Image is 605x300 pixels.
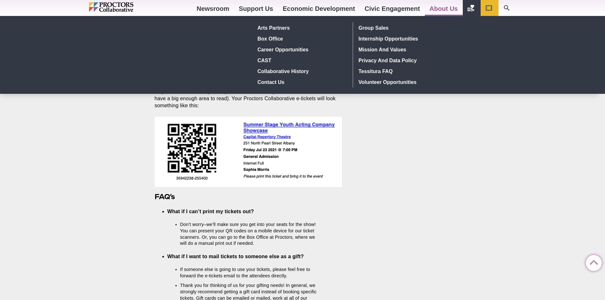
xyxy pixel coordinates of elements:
[155,117,342,187] img: image-4
[255,22,348,33] a: Arts Partners
[180,266,323,279] li: If someone else is going to use your tickets, please feel free to forward the e-tickets email to ...
[356,66,449,77] a: Tessitura FAQ
[255,66,348,77] a: Collaborative History
[155,81,342,109] p: The day of the show, you can present your e-tickets either on a paper printout or on your mobile ...
[167,254,304,259] strong: What if I want to mail tickets to someone else as a gift?
[356,77,449,87] a: Volunteer Opportunities
[255,55,348,66] a: CAST
[356,44,449,55] a: Mission and Values
[89,2,161,12] img: Proctors logo
[167,209,254,214] strong: What if I can’t print my tickets out?
[255,44,348,55] a: Career Opportunities
[255,77,348,87] a: Contact Us
[255,33,348,44] a: Box Office
[155,192,174,201] strong: FAQ’s
[586,255,599,268] a: Back to Top
[356,33,449,44] a: Internship Opportunities
[180,221,323,247] li: Don’t worry–we’ll make sure you get into your seats for the show! You can present your QR codes o...
[356,55,449,66] a: Privacy and Data Policy
[356,22,449,33] a: Group Sales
